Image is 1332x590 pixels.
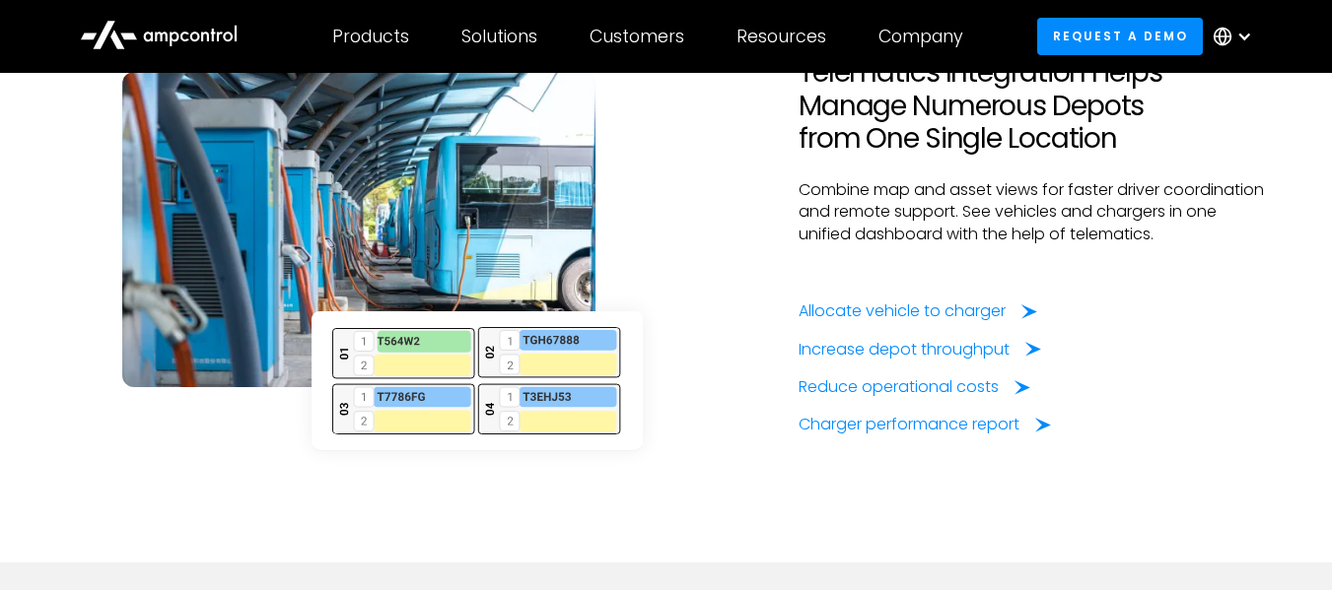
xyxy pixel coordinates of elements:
div: Solutions [461,26,537,47]
div: Company [878,26,963,47]
a: Increase depot throughput [799,339,1041,361]
div: Allocate vehicle to charger [799,300,1006,322]
div: Customers [590,26,684,47]
a: Request a demo [1037,18,1203,54]
a: Allocate vehicle to charger [799,300,1037,322]
a: Reduce operational costs [799,376,1030,398]
div: Products [332,26,409,47]
h2: Telematics Integration Helps Manage Numerous Depots from One Single Location [799,56,1266,156]
div: Increase depot throughput [799,339,1010,361]
div: Resources [736,26,826,47]
div: Reduce operational costs [799,376,999,398]
div: Charger performance report [799,414,1019,435]
a: Charger performance report [799,414,1051,435]
p: Combine map and asset views for faster driver coordination and remote support. See vehicles and c... [799,179,1266,245]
